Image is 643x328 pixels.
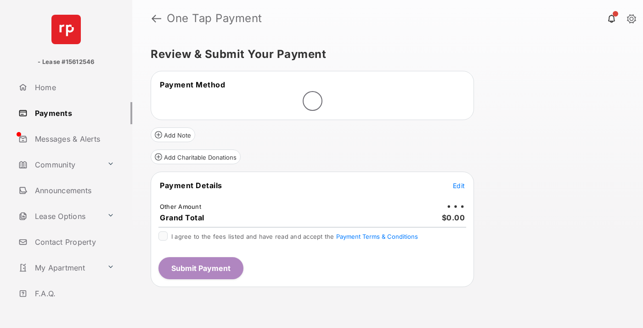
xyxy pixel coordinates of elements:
[15,102,132,124] a: Payments
[160,181,222,190] span: Payment Details
[15,179,132,201] a: Announcements
[38,58,94,67] p: - Lease #15612546
[15,257,103,279] a: My Apartment
[160,213,204,222] span: Grand Total
[171,233,418,240] span: I agree to the fees listed and have read and accept the
[15,76,132,98] a: Home
[453,182,465,190] span: Edit
[15,154,103,176] a: Community
[167,13,262,24] strong: One Tap Payment
[151,127,195,142] button: Add Note
[159,202,202,211] td: Other Amount
[15,282,132,305] a: F.A.Q.
[151,150,241,164] button: Add Charitable Donations
[15,231,132,253] a: Contact Property
[51,15,81,44] img: svg+xml;base64,PHN2ZyB4bWxucz0iaHR0cDovL3d3dy53My5vcmcvMjAwMC9zdmciIHdpZHRoPSI2NCIgaGVpZ2h0PSI2NC...
[15,128,132,150] a: Messages & Alerts
[442,213,465,222] span: $0.00
[151,49,617,60] h5: Review & Submit Your Payment
[15,205,103,227] a: Lease Options
[336,233,418,240] button: I agree to the fees listed and have read and accept the
[158,257,243,279] button: Submit Payment
[160,80,225,89] span: Payment Method
[453,181,465,190] button: Edit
